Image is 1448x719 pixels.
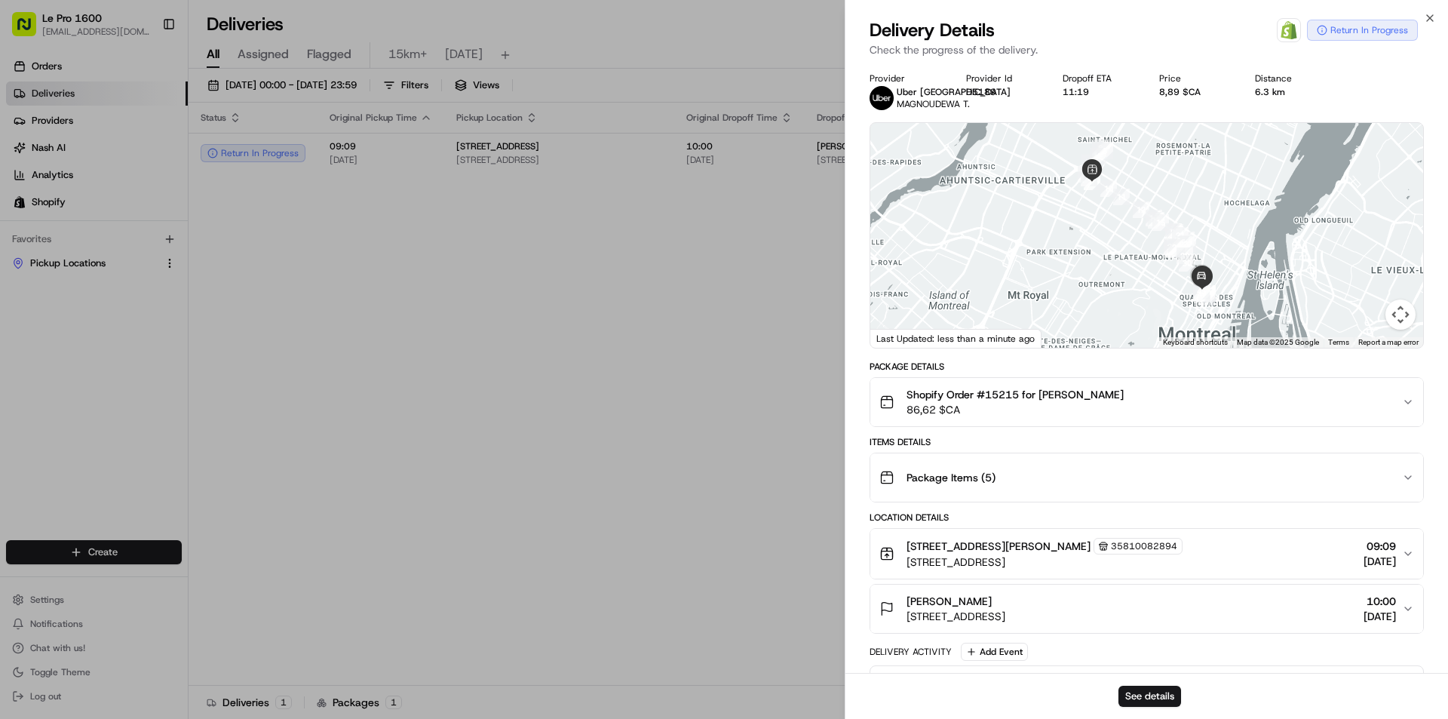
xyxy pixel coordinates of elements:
div: 21 [1172,227,1189,244]
p: Check the progress of the delivery. [870,42,1424,57]
span: 09:09 [1364,539,1396,554]
div: We're available if you need us! [68,159,207,171]
div: 15 [1152,214,1169,231]
div: Start new chat [68,144,247,159]
div: 29 [1176,247,1193,264]
div: Package Details [870,361,1424,373]
div: Provider [870,72,942,84]
div: 8,89 $CA [1159,86,1232,98]
span: MAGNOUDEWA T. [897,98,970,110]
button: D5189 [966,86,996,98]
div: 5 [1081,155,1098,171]
div: Dropoff ETA [1063,72,1135,84]
img: Google [874,328,924,348]
div: 6.3 km [1255,86,1327,98]
div: 44 [1194,286,1210,303]
div: 💻 [127,339,140,351]
div: Provider Id [966,72,1038,84]
button: Add Event [961,643,1028,661]
div: 20 [1167,224,1183,241]
div: Delivery Activity [870,646,952,658]
span: Shopify Order #15215 for [PERSON_NAME] [907,387,1124,402]
button: Shopify Order #15215 for [PERSON_NAME]86,62 $CA [870,378,1423,426]
div: 2 [1092,140,1109,156]
img: Masood Aslam [15,260,39,284]
div: Past conversations [15,196,101,208]
span: [STREET_ADDRESS] [907,609,1005,624]
img: uber-new-logo.jpeg [870,86,894,110]
p: Welcome 👋 [15,60,275,84]
span: Map data ©2025 Google [1237,338,1319,346]
span: [PERSON_NAME] [47,275,122,287]
button: See all [234,193,275,211]
div: 11:19 [1063,86,1135,98]
a: Terms (opens in new tab) [1328,338,1349,346]
img: Masood Aslam [15,220,39,244]
img: 1736555255976-a54dd68f-1ca7-489b-9aae-adbdc363a1c4 [30,235,42,247]
button: Return In Progress [1307,20,1418,41]
div: 10 [1100,180,1117,197]
div: Last Updated: less than a minute ago [870,329,1042,348]
img: 1736555255976-a54dd68f-1ca7-489b-9aae-adbdc363a1c4 [15,144,42,171]
a: Powered byPylon [106,373,183,386]
span: Pylon [150,374,183,386]
div: 11 [1113,189,1130,205]
a: Report a map error [1358,338,1419,346]
div: 43 [1198,289,1215,306]
div: 14 [1148,212,1164,229]
img: Nash [15,15,45,45]
span: Package Items ( 5 ) [907,470,995,485]
div: 22 [1180,235,1196,252]
span: [DATE] [1364,609,1396,624]
span: [PERSON_NAME] [907,594,992,609]
span: Delivery Details [870,18,995,42]
div: 28 [1168,239,1185,256]
span: Knowledge Base [30,337,115,352]
span: [DATE] [1364,554,1396,569]
button: Package Items (5) [870,453,1423,502]
div: 13 [1146,210,1162,226]
div: Items Details [870,436,1424,448]
div: 42 [1199,285,1216,302]
a: 📗Knowledge Base [9,331,121,358]
div: 23 [1176,236,1192,253]
button: See details [1118,686,1181,707]
span: 86,62 $CA [907,402,1124,417]
div: 30 [1179,255,1195,272]
a: Open this area in Google Maps (opens a new window) [874,328,924,348]
button: [STREET_ADDRESS][PERSON_NAME]35810082894[STREET_ADDRESS]09:09[DATE] [870,529,1423,579]
button: Map camera controls [1385,300,1416,330]
div: 3 [1097,143,1113,159]
img: Shopify [1280,21,1298,39]
div: 📗 [15,339,27,351]
div: 12 [1133,201,1149,218]
div: Location Details [870,512,1424,524]
span: [PERSON_NAME] [47,234,122,246]
a: 💻API Documentation [121,331,248,358]
span: 35810082894 [1111,540,1177,552]
button: [PERSON_NAME][STREET_ADDRESS]10:00[DATE] [870,585,1423,633]
span: 13 avr. [133,275,164,287]
div: 6 [1078,166,1094,183]
button: Start new chat [256,149,275,167]
div: 27 [1164,238,1180,255]
span: Uber [GEOGRAPHIC_DATA] [897,86,1011,98]
div: Distance [1255,72,1327,84]
span: API Documentation [143,337,242,352]
div: 4 [1090,148,1106,164]
span: [STREET_ADDRESS][PERSON_NAME] [907,539,1091,554]
span: • [125,275,130,287]
input: Clear [39,97,249,113]
span: 14 avr. [133,234,164,246]
span: [STREET_ADDRESS] [907,555,1183,570]
a: Shopify [1277,18,1301,42]
span: • [125,234,130,246]
img: 9188753566659_6852d8bf1fb38e338040_72.png [32,144,59,171]
div: Price [1159,72,1232,84]
img: 1736555255976-a54dd68f-1ca7-489b-9aae-adbdc363a1c4 [30,275,42,287]
div: 19 [1165,223,1182,240]
button: Keyboard shortcuts [1163,337,1228,348]
div: 17 [1178,232,1195,248]
span: 10:00 [1364,594,1396,609]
